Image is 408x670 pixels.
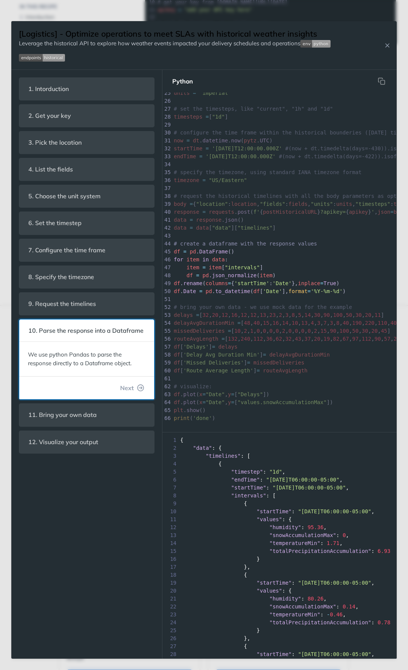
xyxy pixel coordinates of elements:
[199,249,228,255] span: DataFrame
[349,209,368,215] span: apikey
[19,431,155,454] section: 12. Visualize your output
[162,264,170,272] div: 47
[244,320,250,326] span: 48
[285,312,288,318] span: 3
[202,256,209,262] span: in
[355,201,391,207] span: "timesteps"
[300,40,331,48] img: env
[336,320,339,326] span: 8
[174,360,304,366] span: [ ]
[308,328,311,334] span: 0
[336,280,339,286] span: )
[336,201,352,207] span: units
[23,323,149,338] span: 10. Parse the response into a Dataframe
[314,312,320,318] span: 30
[162,311,170,319] div: 53
[162,256,170,264] div: 46
[193,137,199,144] span: dt
[174,145,202,151] span: startTime
[23,135,87,150] span: 3. Pick the location
[19,131,155,154] section: 3. Pick the location
[166,74,199,89] button: Python
[23,243,111,258] span: 7. Configure the time frame
[221,336,224,342] span: =
[196,217,221,223] span: response
[174,114,228,120] span: [ ]
[269,280,272,286] span: :
[199,90,231,96] span: "imperial"
[162,335,170,343] div: 56
[285,336,292,342] span: 32
[390,320,397,326] span: 40
[162,129,170,137] div: 30
[23,216,87,230] span: 6. Set the timestep
[282,320,289,326] span: 14
[234,328,241,334] span: 10
[228,328,231,334] span: =
[320,209,346,215] span: ?apikey=
[382,42,393,49] button: Close Recipe
[174,106,333,112] span: # set the timesteps, like "current", "1h" and "1d"
[250,288,253,294] span: (
[228,336,237,342] span: 132
[257,272,260,278] span: (
[365,320,374,326] span: 220
[174,225,187,231] span: data
[174,201,187,207] span: body
[374,336,381,342] span: 90
[199,153,202,159] span: =
[174,320,234,326] span: delayAvgDurationMin
[209,272,212,278] span: .
[174,217,244,223] span: . ()
[276,328,279,334] span: 0
[298,280,320,286] span: inplace
[209,264,222,270] span: item
[314,336,320,342] span: 20
[162,272,170,279] div: 48
[253,209,260,215] span: f'
[19,54,65,62] img: endpoint
[218,344,238,350] span: delays
[308,288,311,294] span: =
[247,360,250,366] span: =
[19,266,155,289] section: 8. Specify the timezone
[19,211,155,235] section: 6. Set the timestep
[289,201,308,207] span: fields
[19,53,331,62] span: Expand image
[19,29,331,39] h1: [Logistics] - Optimize operations to meet SLAs with historical weather insights
[19,158,155,181] section: 4. List the fields
[174,153,196,159] span: endTime
[202,177,206,183] span: =
[183,360,244,366] span: 'Missed Deliveries'
[263,352,266,358] span: =
[394,209,406,215] span: body
[196,249,199,255] span: .
[28,350,145,367] p: We use python Pandas to parse the response directly to a Dataframe object.
[244,328,247,334] span: 2
[183,288,196,294] span: Date
[269,328,272,334] span: 0
[162,161,170,168] div: 34
[190,217,193,223] span: =
[23,270,99,284] span: 8. Specify the timezone
[263,209,317,215] span: postHistoricalURL
[206,145,209,151] span: =
[162,121,170,129] div: 29
[343,320,349,326] span: 40
[193,90,196,96] span: =
[365,312,371,318] span: 20
[183,344,209,350] span: 'Delays'
[206,114,209,120] span: =
[276,336,282,342] span: 62
[279,312,282,318] span: 2
[19,403,155,426] section: 11. Bring your own data
[212,272,257,278] span: json_normalize
[19,239,155,262] section: 7. Configure the time frame
[323,320,326,326] span: 7
[19,292,155,315] section: 9. Request the timelines
[183,352,260,358] span: 'Delay Avg Duration Min'
[209,209,234,215] span: requests
[289,288,308,294] span: format
[209,177,247,183] span: "US/Eastern"
[19,104,155,127] section: 2. Get your key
